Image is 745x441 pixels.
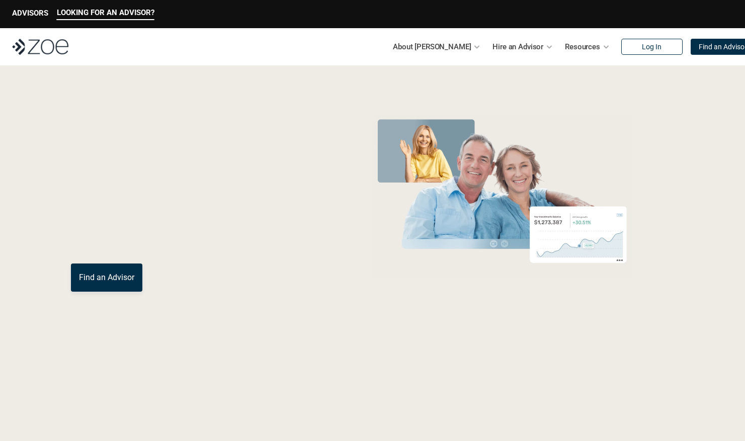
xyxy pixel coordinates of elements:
[621,39,683,55] a: Log In
[71,111,295,150] span: Grow Your Wealth
[363,284,642,290] em: The information in the visuals above is for illustrative purposes only and does not represent an ...
[492,39,543,54] p: Hire an Advisor
[565,39,600,54] p: Resources
[71,145,274,217] span: with a Financial Advisor
[71,263,142,292] a: Find an Advisor
[368,115,636,278] img: Zoe Financial Hero Image
[12,9,48,18] p: ADVISORS
[393,39,471,54] p: About [PERSON_NAME]
[642,43,661,51] p: Log In
[79,273,134,282] p: Find an Advisor
[57,8,154,17] p: LOOKING FOR AN ADVISOR?
[71,227,330,251] p: You deserve an advisor you can trust. [PERSON_NAME], hire, and invest with vetted, fiduciary, fin...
